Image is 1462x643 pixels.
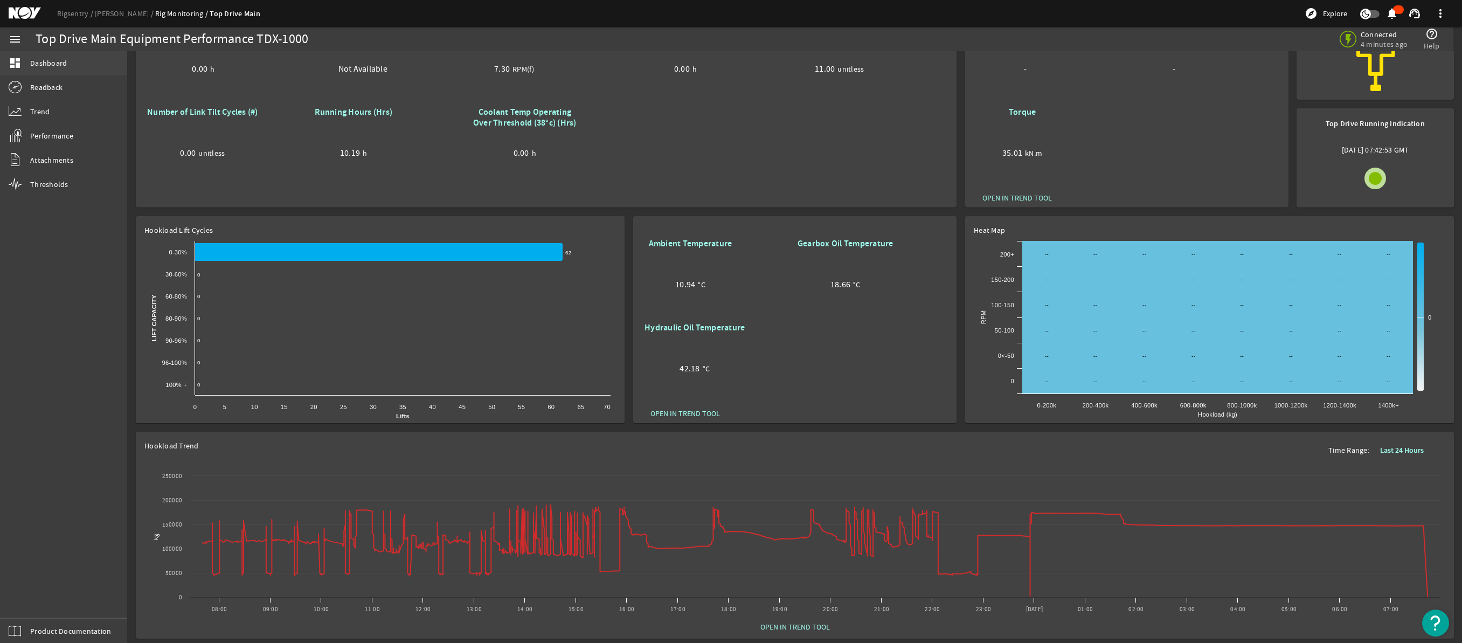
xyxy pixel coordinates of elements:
text: 150000 [162,521,183,529]
span: 18.66 [830,279,850,290]
a: Rigsentry [57,9,95,18]
text: -- [1093,251,1097,257]
span: Help [1424,40,1439,51]
text: 0 [179,593,182,601]
text: -- [1240,251,1244,257]
text: -- [1191,276,1195,282]
svg: Chart title [144,460,1445,621]
button: Open Resource Center [1422,610,1449,637]
span: Heat Map [974,225,1005,235]
text: -- [1045,353,1049,359]
text: -- [1289,328,1293,334]
text: -- [1338,353,1341,359]
text: 15:00 [569,605,584,613]
text: 400-600k [1131,402,1158,409]
text: -- [1191,328,1195,334]
text: 0 [1428,314,1431,321]
span: Trend [30,106,50,117]
a: [PERSON_NAME] [95,9,155,18]
text: 30-60% [165,271,187,278]
text: -- [1093,353,1097,359]
text: 15 [281,404,288,410]
text: 04:00 [1230,605,1245,613]
span: 7.30 [494,64,510,74]
text: 35 [399,404,406,410]
text: -- [1045,276,1049,282]
text: 02:00 [1128,605,1144,613]
text: 07:00 [1383,605,1398,613]
span: 0.00 [514,148,529,158]
span: Product Documentation [30,626,111,637]
text: -- [1093,328,1097,334]
span: Attachments [30,155,73,165]
div: Time Range: [1328,440,1432,460]
text: 22:00 [925,605,940,613]
text: 09:00 [263,605,278,613]
text: -- [1289,353,1293,359]
text: 0<-50 [998,352,1014,359]
span: Readback [30,82,63,93]
text: 23:00 [976,605,991,613]
text: 0 [193,404,197,410]
text: 70 [604,404,611,410]
span: Dashboard [30,58,67,68]
b: Torque [1009,106,1036,117]
text: -- [1045,302,1049,308]
text: 0-200k [1037,402,1056,409]
text: 800-1000k [1227,402,1257,409]
text: -- [1045,328,1049,334]
mat-icon: support_agent [1408,7,1421,20]
span: Explore [1323,8,1347,19]
text: 50000 [165,569,182,577]
text: 200-400k [1083,402,1109,409]
text: -- [1289,302,1293,308]
button: Last 24 Hours [1371,440,1432,460]
text: 250000 [162,472,183,480]
text: 19:00 [772,605,787,613]
button: more_vert [1428,1,1453,26]
text: 600-800k [1180,402,1207,409]
a: Rig Monitoring [155,9,210,18]
span: RPM(f) [512,64,535,74]
text: 150-200 [991,276,1014,283]
text: 100% + [165,382,187,388]
text: -- [1289,251,1293,257]
text: 1200-1400k [1323,402,1356,409]
text: -- [1338,251,1341,257]
text: 05:00 [1281,605,1297,613]
span: °C [853,279,861,290]
text: 96-100% [162,359,187,366]
text: 20 [310,404,317,410]
text: -- [1338,302,1341,308]
text: 80-90% [165,315,187,322]
text: -- [1142,353,1146,359]
span: Performance [30,130,73,141]
text: -- [1240,302,1244,308]
text: -- [1045,378,1049,384]
text: 0 [197,337,200,343]
text: RPM [980,310,987,324]
b: Number of Link Tilt Cycles (#) [147,106,258,117]
text: -- [1093,378,1097,384]
span: °C [703,363,710,374]
span: unitless [837,64,864,74]
text: 100-150 [991,302,1014,308]
text: -- [1289,378,1293,384]
text: 62 [565,250,571,255]
text: 0 [197,315,200,321]
span: 10.94 [675,279,695,290]
text: -- [1240,276,1244,282]
span: h [532,148,536,158]
text: kg [152,533,160,540]
text: Hookload (kg) [1198,411,1237,418]
text: 10:00 [314,605,329,613]
mat-icon: explore [1305,7,1318,20]
text: 60-80% [165,293,187,300]
text: 200+ [1000,251,1014,258]
span: 0.00 [674,64,690,74]
text: Lift Capacity [151,295,157,342]
text: 17:00 [670,605,685,613]
span: 0.00 [180,148,196,158]
span: Not Available [338,64,387,74]
b: Top Drive Running Indication [1326,119,1425,129]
